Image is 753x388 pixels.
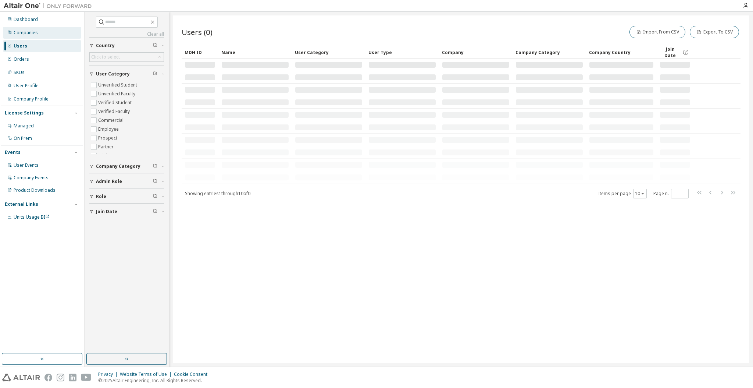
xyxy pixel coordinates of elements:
button: Join Date [89,204,164,220]
button: User Category [89,66,164,82]
div: SKUs [14,70,25,75]
div: Privacy [98,371,120,377]
button: Import From CSV [629,26,685,38]
div: User Type [368,46,436,58]
span: Units Usage BI [14,214,50,220]
button: Admin Role [89,173,164,190]
img: altair_logo.svg [2,374,40,381]
span: User Category [96,71,130,77]
div: Company Profile [14,96,49,102]
label: Partner [98,142,115,151]
span: Country [96,43,115,49]
span: Clear filter [153,209,157,215]
span: Join Date [96,209,117,215]
div: Product Downloads [14,187,56,193]
span: Users (0) [182,27,213,37]
span: Admin Role [96,179,122,184]
span: Company Category [96,163,140,169]
label: Commercial [98,116,125,125]
span: Clear filter [153,163,157,169]
label: Verified Faculty [98,107,131,116]
label: Prospect [98,134,119,142]
div: Company Country [589,46,654,58]
img: Altair One [4,2,96,10]
a: Clear all [89,31,164,37]
div: Name [221,46,289,58]
img: linkedin.svg [69,374,76,381]
label: Trial [98,151,109,160]
div: Orders [14,56,29,62]
div: Cookie Consent [174,371,212,377]
div: Click to select [90,53,164,61]
div: License Settings [5,110,44,116]
button: Role [89,188,164,205]
span: Items per page [598,189,647,198]
p: © 2025 Altair Engineering, Inc. All Rights Reserved. [98,377,212,384]
div: Company Events [14,175,49,181]
label: Unverified Faculty [98,89,137,98]
label: Employee [98,125,120,134]
div: User Events [14,162,39,168]
span: Join Date [660,46,681,59]
svg: Date when the user was first added or directly signed up. If the user was deleted and later re-ad... [682,49,689,56]
div: User Category [295,46,363,58]
button: 10 [635,191,645,197]
label: Verified Student [98,98,133,107]
button: Company Category [89,158,164,174]
div: Companies [14,30,38,36]
span: Page n. [653,189,689,198]
span: Clear filter [153,194,157,200]
div: Company [442,46,510,58]
span: Clear filter [153,71,157,77]
div: Click to select [91,54,120,60]
span: Clear filter [153,179,157,184]
div: Company Category [515,46,583,58]
div: MDH ID [185,46,215,58]
button: Country [89,38,164,54]
div: Dashboard [14,17,38,22]
span: Showing entries 1 through 10 of 0 [185,190,250,197]
div: Website Terms of Use [120,371,174,377]
div: Users [14,43,27,49]
span: Clear filter [153,43,157,49]
img: instagram.svg [57,374,64,381]
img: youtube.svg [81,374,92,381]
div: On Prem [14,135,32,141]
div: Events [5,149,21,155]
div: User Profile [14,83,39,89]
div: Managed [14,123,34,129]
button: Export To CSV [690,26,739,38]
label: Unverified Student [98,81,139,89]
img: facebook.svg [44,374,52,381]
span: Role [96,194,106,200]
div: External Links [5,201,38,207]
